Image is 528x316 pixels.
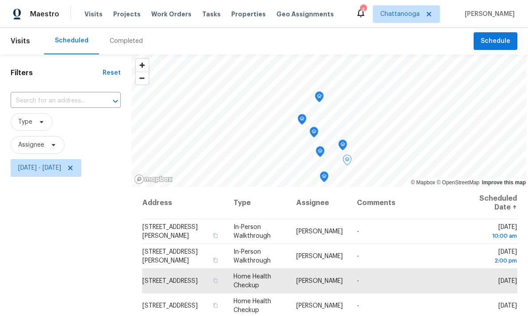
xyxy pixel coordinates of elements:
span: Schedule [481,36,510,47]
input: Search for an address... [11,94,96,108]
div: Reset [103,69,121,77]
span: Home Health Checkup [233,298,271,313]
div: Map marker [315,91,324,105]
th: Assignee [289,187,350,219]
div: Map marker [320,171,329,185]
span: [PERSON_NAME] [461,10,515,19]
div: 10:00 am [470,232,517,240]
a: Improve this map [482,179,526,186]
button: Schedule [474,32,517,50]
span: [PERSON_NAME] [296,278,343,284]
div: Scheduled [55,36,88,45]
span: [PERSON_NAME] [296,303,343,309]
h1: Filters [11,69,103,77]
a: Mapbox homepage [134,174,173,184]
span: [STREET_ADDRESS][PERSON_NAME] [142,224,198,239]
span: [PERSON_NAME] [296,228,343,235]
span: Chattanooga [380,10,420,19]
span: [STREET_ADDRESS] [142,303,198,309]
span: Home Health Checkup [233,274,271,289]
button: Copy Address [211,301,219,309]
th: Type [226,187,289,219]
button: Zoom out [136,72,149,84]
th: Scheduled Date ↑ [463,187,517,219]
span: [DATE] [470,224,517,240]
span: Maestro [30,10,59,19]
div: Map marker [343,155,352,168]
button: Copy Address [211,277,219,285]
span: Projects [113,10,141,19]
div: 4 [360,5,366,14]
span: - [357,228,359,235]
button: Zoom in [136,59,149,72]
span: - [357,253,359,259]
div: Map marker [310,127,318,141]
span: Tasks [202,11,221,17]
th: Comments [350,187,463,219]
span: In-Person Walkthrough [233,249,271,264]
span: [PERSON_NAME] [296,253,343,259]
span: - [357,278,359,284]
button: Copy Address [211,256,219,264]
a: OpenStreetMap [436,179,479,186]
span: Geo Assignments [276,10,334,19]
span: Work Orders [151,10,191,19]
div: Map marker [338,140,347,153]
span: [STREET_ADDRESS][PERSON_NAME] [142,249,198,264]
button: Copy Address [211,232,219,240]
span: [DATE] - [DATE] [18,164,61,172]
th: Address [142,187,226,219]
span: Type [18,118,32,126]
div: Completed [110,37,143,46]
span: Assignee [18,141,44,149]
span: [DATE] [470,249,517,265]
canvas: Map [131,54,527,187]
span: - [357,303,359,309]
span: [DATE] [498,303,517,309]
button: Open [109,95,122,107]
span: [DATE] [498,278,517,284]
span: In-Person Walkthrough [233,224,271,239]
div: 2:00 pm [470,256,517,265]
div: Map marker [298,114,306,128]
span: Visits [84,10,103,19]
a: Mapbox [411,179,435,186]
span: [STREET_ADDRESS] [142,278,198,284]
span: Properties [231,10,266,19]
div: Map marker [316,146,325,160]
span: Visits [11,31,30,51]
